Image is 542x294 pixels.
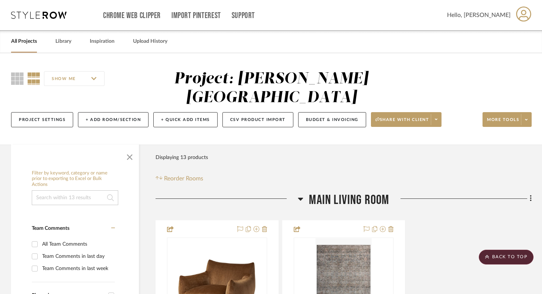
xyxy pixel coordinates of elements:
a: Inspiration [90,37,115,46]
span: Reorder Rooms [164,174,203,183]
div: All Team Comments [42,238,113,250]
div: Project: [PERSON_NAME] [GEOGRAPHIC_DATA] [174,71,368,106]
button: Close [122,148,137,163]
button: Budget & Invoicing [298,112,366,127]
span: Share with client [375,117,429,128]
a: Upload History [133,37,167,46]
button: Share with client [371,112,442,127]
a: Chrome Web Clipper [103,13,161,19]
input: Search within 13 results [32,190,118,205]
span: Hello, [PERSON_NAME] [447,11,511,20]
div: Team Comments in last week [42,263,113,274]
button: + Add Room/Section [78,112,149,127]
button: More tools [483,112,532,127]
span: Main Living Room [309,192,389,208]
button: + Quick Add Items [153,112,218,127]
button: Project Settings [11,112,73,127]
scroll-to-top-button: BACK TO TOP [479,250,534,264]
div: Displaying 13 products [156,150,208,165]
button: CSV Product Import [222,112,293,127]
a: All Projects [11,37,37,46]
div: Team Comments in last day [42,250,113,262]
span: Team Comments [32,226,69,231]
button: Reorder Rooms [156,174,203,183]
a: Import Pinterest [171,13,221,19]
a: Support [232,13,255,19]
a: Library [55,37,71,46]
h6: Filter by keyword, category or name prior to exporting to Excel or Bulk Actions [32,170,118,188]
span: More tools [487,117,519,128]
